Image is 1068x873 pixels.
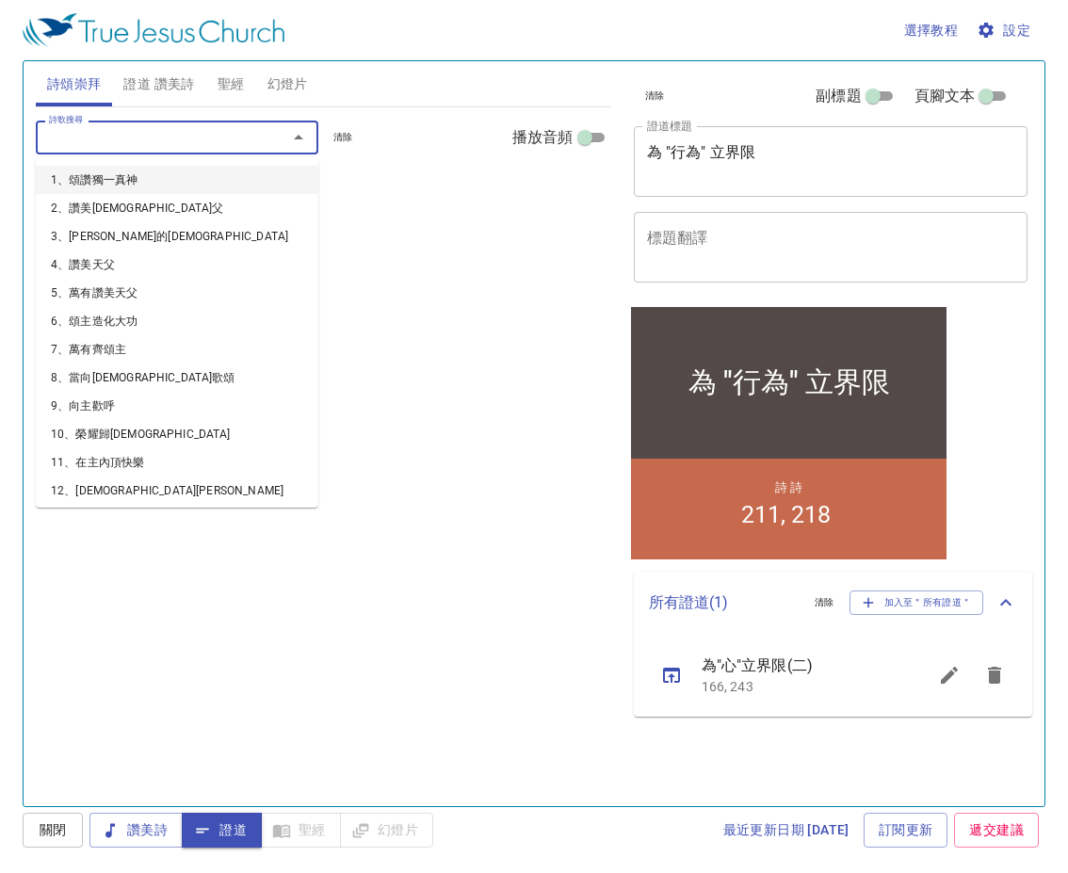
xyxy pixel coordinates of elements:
[702,677,882,696] p: 166, 243
[980,19,1030,42] span: 設定
[649,591,800,614] p: 所有證道 ( 1 )
[322,126,364,149] button: 清除
[904,19,959,42] span: 選擇教程
[954,813,1039,848] a: 遞交建議
[634,634,1033,717] ul: sermon lineup list
[862,594,972,611] span: 加入至＂所有證道＂
[23,13,284,47] img: True Jesus Church
[634,85,676,107] button: 清除
[23,813,83,848] button: 關閉
[36,307,318,335] li: 6、頌主造化大功
[38,818,68,842] span: 關閉
[645,88,665,105] span: 清除
[36,251,318,279] li: 4、讚美天父
[36,279,318,307] li: 5、萬有讚美天父
[626,302,951,564] iframe: from-child
[36,335,318,364] li: 7、萬有齊頌主
[702,655,882,677] span: 為"心"立界限(二)
[36,448,318,477] li: 11、在主內頂快樂
[285,124,312,151] button: Close
[36,222,318,251] li: 3、[PERSON_NAME]的[DEMOGRAPHIC_DATA]
[36,194,318,222] li: 2、讚美[DEMOGRAPHIC_DATA]父
[267,73,308,96] span: 幻燈片
[973,13,1038,48] button: 設定
[723,818,850,842] span: 最近更新日期 [DATE]
[36,392,318,420] li: 9、向主歡呼
[36,166,318,194] li: 1、頌讚獨一真神
[850,590,984,615] button: 加入至＂所有證道＂
[897,13,966,48] button: 選擇教程
[716,813,857,848] a: 最近更新日期 [DATE]
[333,129,353,146] span: 清除
[89,813,183,848] button: 讚美詩
[879,818,933,842] span: 訂閱更新
[36,477,318,505] li: 12、[DEMOGRAPHIC_DATA][PERSON_NAME]
[816,85,861,107] span: 副標題
[105,818,168,842] span: 讚美詩
[36,420,318,448] li: 10、榮耀歸[DEMOGRAPHIC_DATA]
[512,126,574,149] span: 播放音頻
[123,73,194,96] span: 證道 讚美詩
[182,813,262,848] button: 證道
[36,364,318,392] li: 8、當向[DEMOGRAPHIC_DATA]歌頌
[969,818,1024,842] span: 遞交建議
[815,594,834,611] span: 清除
[218,73,245,96] span: 聖經
[647,143,1015,179] textarea: 為 "行為" 立界限
[914,85,976,107] span: 頁腳文本
[36,505,318,533] li: 13、無人能比[DEMOGRAPHIC_DATA]
[864,813,948,848] a: 訂閱更新
[47,73,102,96] span: 詩頌崇拜
[197,818,247,842] span: 證道
[803,591,846,614] button: 清除
[634,572,1033,634] div: 所有證道(1)清除加入至＂所有證道＂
